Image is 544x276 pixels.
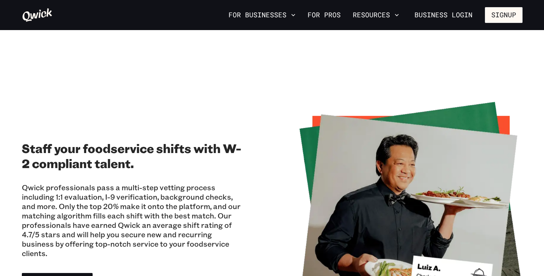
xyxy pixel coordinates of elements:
p: Qwick professionals pass a multi-step vetting process including 1:1 evaluation, I-9 verification,... [22,183,245,258]
button: Signup [485,7,523,23]
h2: Staff your foodservice shifts with W-2 compliant talent. [22,141,245,171]
a: For Pros [305,9,344,21]
a: Business Login [408,7,479,23]
button: For Businesses [226,9,299,21]
button: Resources [350,9,402,21]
